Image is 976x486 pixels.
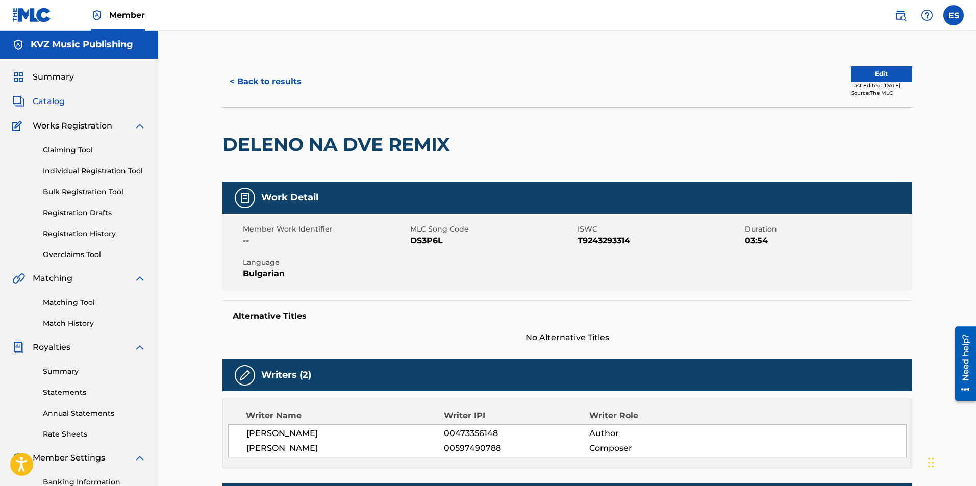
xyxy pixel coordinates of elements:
[243,268,408,280] span: Bulgarian
[12,341,24,353] img: Royalties
[12,452,24,464] img: Member Settings
[410,224,575,235] span: MLC Song Code
[410,235,575,247] span: DS3P6L
[12,71,24,83] img: Summary
[578,224,742,235] span: ISWC
[444,427,589,440] span: 00473356148
[589,427,721,440] span: Author
[222,133,455,156] h2: DELENO NA DVE REMIX
[33,120,112,132] span: Works Registration
[134,120,146,132] img: expand
[239,369,251,381] img: Writers
[921,9,933,21] img: help
[917,5,937,25] div: Help
[444,410,589,422] div: Writer IPI
[33,272,72,285] span: Matching
[134,452,146,464] img: expand
[43,145,146,156] a: Claiming Tool
[43,208,146,218] a: Registration Drafts
[233,311,902,321] h5: Alternative Titles
[851,82,912,89] div: Last Edited: [DATE]
[43,166,146,176] a: Individual Registration Tool
[222,69,309,94] button: < Back to results
[43,249,146,260] a: Overclaims Tool
[91,9,103,21] img: Top Rightsholder
[222,331,912,344] span: No Alternative Titles
[890,5,911,25] a: Public Search
[43,366,146,377] a: Summary
[925,437,976,486] iframe: Chat Widget
[745,235,910,247] span: 03:54
[31,39,133,50] h5: KVZ Music Publishing
[444,442,589,454] span: 00597490788
[12,71,74,83] a: SummarySummary
[33,71,74,83] span: Summary
[745,224,910,235] span: Duration
[43,187,146,197] a: Bulk Registration Tool
[33,95,65,108] span: Catalog
[12,39,24,51] img: Accounts
[243,257,408,268] span: Language
[43,408,146,419] a: Annual Statements
[109,9,145,21] span: Member
[894,9,907,21] img: search
[243,224,408,235] span: Member Work Identifier
[12,8,52,22] img: MLC Logo
[33,341,70,353] span: Royalties
[243,235,408,247] span: --
[134,341,146,353] img: expand
[33,452,105,464] span: Member Settings
[851,66,912,82] button: Edit
[925,437,976,486] div: Джаджи за чат
[12,95,65,108] a: CatalogCatalog
[12,272,25,285] img: Matching
[134,272,146,285] img: expand
[239,192,251,204] img: Work Detail
[261,369,311,381] h5: Writers (2)
[928,447,934,478] div: Плъзни
[246,410,444,422] div: Writer Name
[851,89,912,97] div: Source: The MLC
[589,442,721,454] span: Composer
[589,410,721,422] div: Writer Role
[43,387,146,398] a: Statements
[12,120,26,132] img: Works Registration
[246,427,444,440] span: [PERSON_NAME]
[43,297,146,308] a: Matching Tool
[261,192,318,203] h5: Work Detail
[578,235,742,247] span: T9243293314
[246,442,444,454] span: [PERSON_NAME]
[12,95,24,108] img: Catalog
[43,429,146,440] a: Rate Sheets
[43,228,146,239] a: Registration History
[943,5,964,25] div: User Menu
[947,323,976,405] iframe: Resource Center
[43,318,146,329] a: Match History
